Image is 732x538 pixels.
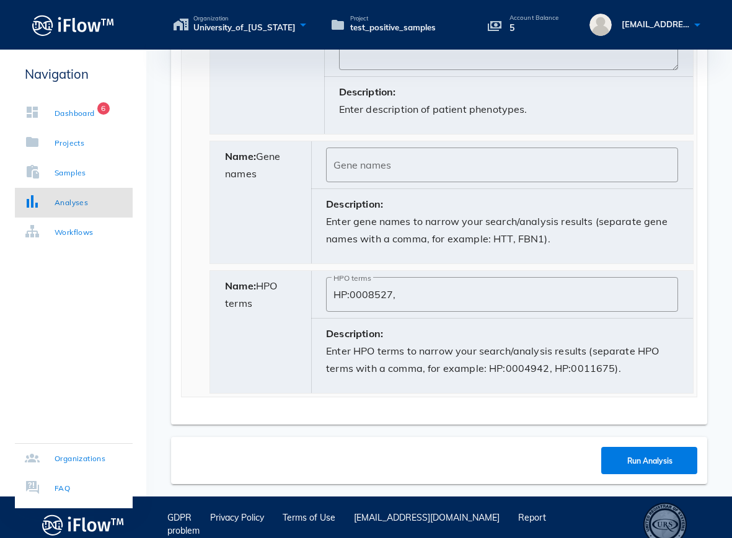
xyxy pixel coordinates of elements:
div: Workflows [55,226,94,239]
p: 5 [509,21,559,35]
a: GDPR [167,512,192,523]
b: Name: [225,280,256,292]
div: Organizations [55,452,105,465]
span: Organization [193,15,296,22]
p: Navigation [15,64,133,84]
span: University_of_[US_STATE] [193,22,296,34]
span: Project [350,15,436,22]
span: Badge [97,102,110,115]
button: Run Analysis [601,447,697,474]
a: [EMAIL_ADDRESS][DOMAIN_NAME] [354,512,500,523]
b: Name: [225,150,256,162]
span: test_positive_samples [350,22,436,34]
a: Privacy Policy [210,512,264,523]
div: Gene names [210,141,312,263]
div: Projects [55,137,84,149]
b: Description: [339,86,396,98]
div: FAQ [55,482,70,495]
p: Account Balance [509,15,559,21]
span: Run Analysis [626,456,672,465]
p: Enter HPO terms to narrow your search/analysis results (separate HPO terms with a comma, for exam... [326,342,678,377]
p: Enter gene names to narrow your search/analysis results (separate gene names with a comma, for ex... [326,213,678,247]
label: HPO terms [333,273,371,283]
div: Analyses [55,196,88,209]
div: HPO terms [210,271,312,393]
div: Dashboard [55,107,95,120]
a: Terms of Use [283,512,335,523]
b: Description: [326,327,383,340]
img: avatar.16069ca8.svg [589,14,612,36]
div: Samples [55,167,86,179]
b: Description: [326,198,383,210]
p: Enter description of patient phenotypes. [339,100,678,118]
